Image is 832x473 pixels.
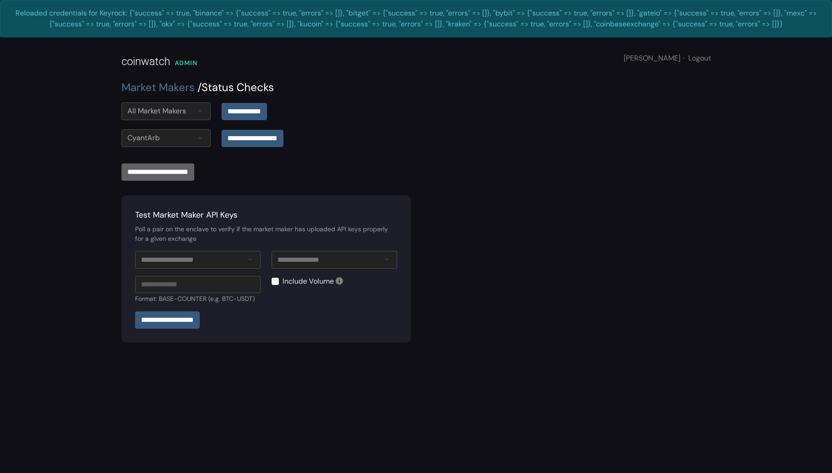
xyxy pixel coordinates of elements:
div: Poll a pair on the enclave to verify if the market maker has uploaded API keys properly for a giv... [135,224,397,244]
label: Include Volume [282,276,334,287]
div: Status Checks [121,79,711,96]
div: Test Market Maker API Keys [135,209,397,221]
div: coinwatch [121,53,170,70]
div: CyantArb [127,132,160,143]
div: All Market Makers [127,106,186,117]
div: [PERSON_NAME] [624,53,711,64]
small: Format: BASE-COUNTER (e.g. BTC-USDT) [135,295,255,303]
span: / [197,80,202,94]
a: Market Makers [121,80,195,94]
a: coinwatch ADMIN [121,37,197,79]
a: Logout [688,53,711,63]
span: · [683,53,684,63]
div: ADMIN [175,58,197,68]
